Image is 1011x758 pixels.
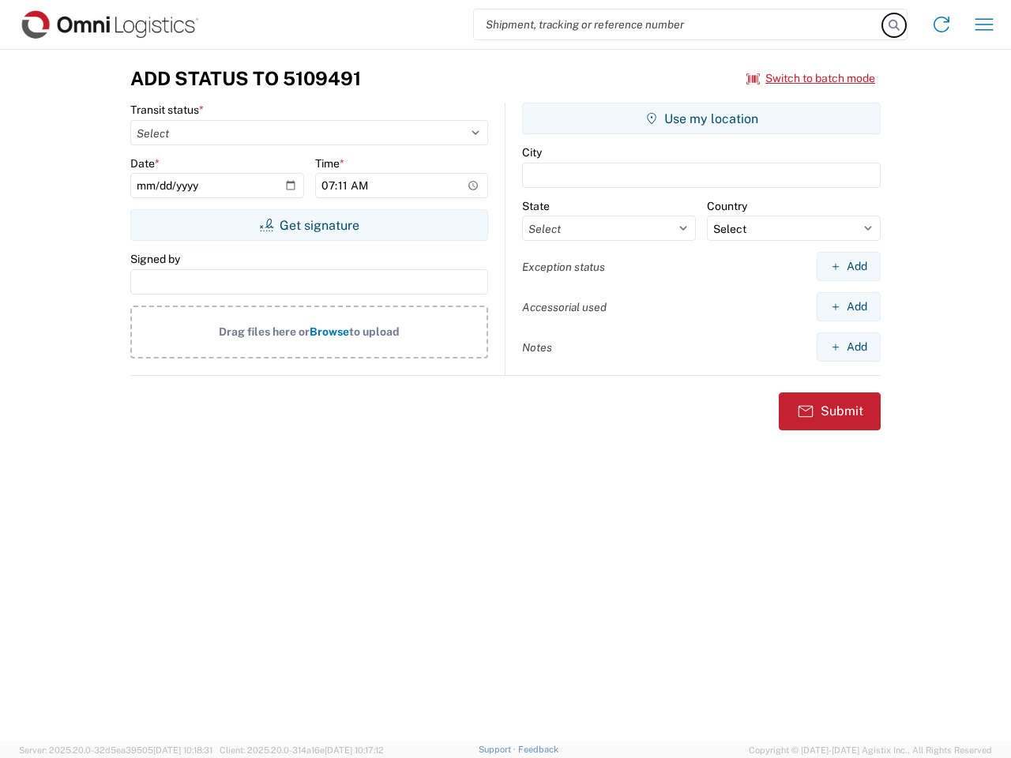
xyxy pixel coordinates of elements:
[779,392,881,430] button: Submit
[219,325,310,338] span: Drag files here or
[707,199,747,213] label: Country
[130,156,160,171] label: Date
[130,103,204,117] label: Transit status
[130,67,361,90] h3: Add Status to 5109491
[522,340,552,355] label: Notes
[325,745,384,755] span: [DATE] 10:17:12
[130,252,180,266] label: Signed by
[315,156,344,171] label: Time
[19,745,212,755] span: Server: 2025.20.0-32d5ea39505
[522,103,881,134] button: Use my location
[817,332,881,362] button: Add
[522,300,607,314] label: Accessorial used
[479,745,518,754] a: Support
[349,325,400,338] span: to upload
[310,325,349,338] span: Browse
[817,292,881,321] button: Add
[817,252,881,281] button: Add
[522,260,605,274] label: Exception status
[474,9,883,39] input: Shipment, tracking or reference number
[522,145,542,159] label: City
[130,209,488,241] button: Get signature
[518,745,558,754] a: Feedback
[153,745,212,755] span: [DATE] 10:18:31
[220,745,384,755] span: Client: 2025.20.0-314a16e
[522,199,550,213] label: State
[749,743,992,757] span: Copyright © [DATE]-[DATE] Agistix Inc., All Rights Reserved
[746,66,875,92] button: Switch to batch mode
